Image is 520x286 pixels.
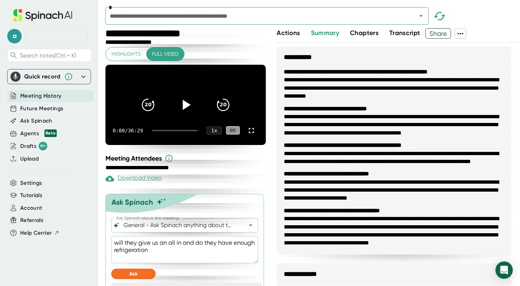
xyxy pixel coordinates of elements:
[20,229,52,237] span: Help Center
[277,28,300,38] button: Actions
[20,129,57,138] div: Agents
[129,271,138,277] span: Ask
[246,220,256,230] button: Open
[416,11,426,21] button: Open
[7,29,22,43] span: a
[113,128,143,133] div: 0:00 / 36:29
[20,142,47,150] button: Drafts 99+
[24,73,61,80] div: Quick record
[20,191,42,200] button: Tutorials
[111,236,258,263] textarea: will they give us an all in and do they have enough refrigeration
[20,142,47,150] div: Drafts
[350,29,378,37] span: Chapters
[207,127,222,135] div: 1 x
[20,204,42,212] button: Account
[44,129,57,137] div: Beta
[311,28,339,38] button: Summary
[10,69,88,84] div: Quick record
[20,117,52,125] button: Ask Spinach
[111,269,156,279] button: Ask
[389,29,420,37] span: Transcript
[20,216,43,225] button: Referrals
[495,261,513,279] div: Open Intercom Messenger
[20,229,60,237] button: Help Center
[277,29,300,37] span: Actions
[39,142,47,150] div: 99+
[425,28,451,39] button: Share
[20,52,76,59] span: Search notes (Ctrl + K)
[20,129,57,138] button: Agents Beta
[112,50,141,59] span: Highlights
[20,104,63,113] button: Future Meetings
[311,29,339,37] span: Summary
[112,198,153,206] div: Ask Spinach
[226,126,240,135] div: CC
[105,174,162,183] div: Download Video
[105,154,268,163] div: Meeting Attendees
[20,179,42,187] button: Settings
[426,27,451,40] span: Share
[389,28,420,38] button: Transcript
[122,220,235,230] input: What can we do to help?
[20,155,39,163] button: Upload
[152,50,178,59] span: Full video
[20,92,61,100] button: Meeting History
[350,28,378,38] button: Chapters
[146,47,184,61] button: Full video
[106,47,147,61] button: Highlights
